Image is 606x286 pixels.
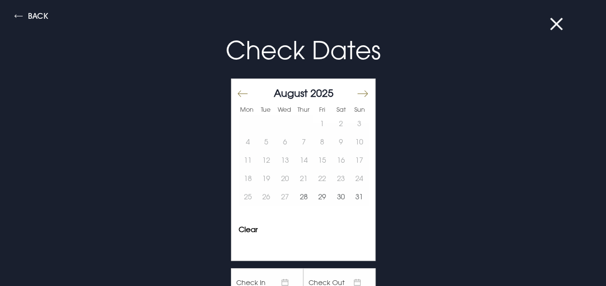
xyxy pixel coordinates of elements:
[294,188,313,206] td: Choose Thursday, August 28, 2025 as your start date.
[74,32,533,69] p: Check Dates
[313,188,332,206] button: 29
[356,83,368,104] button: Move forward to switch to the next month.
[294,188,313,206] button: 28
[313,188,332,206] td: Choose Friday, August 29, 2025 as your start date.
[331,188,350,206] td: Choose Saturday, August 30, 2025 as your start date.
[310,87,334,99] span: 2025
[237,83,248,104] button: Move backward to switch to the previous month.
[350,188,369,206] button: 31
[331,188,350,206] button: 30
[239,226,258,233] button: Clear
[274,87,308,99] span: August
[350,188,369,206] td: Choose Sunday, August 31, 2025 as your start date.
[14,12,48,23] button: Back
